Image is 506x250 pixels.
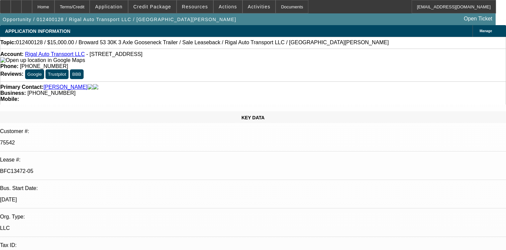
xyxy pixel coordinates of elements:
a: View Google Maps [0,57,85,63]
span: [PHONE_NUMBER] [27,90,76,96]
img: facebook-icon.png [88,84,93,90]
span: Actions [219,4,237,9]
strong: Phone: [0,63,18,69]
span: Resources [182,4,208,9]
button: Activities [243,0,276,13]
button: Actions [214,0,242,13]
button: BBB [70,69,84,79]
span: Manage [480,29,492,33]
a: Rigal Auto Transport LLC [25,51,85,57]
button: Resources [177,0,213,13]
img: Open up location in Google Maps [0,57,85,63]
a: Open Ticket [461,13,495,24]
strong: Topic: [0,40,16,46]
span: Opportunity / 012400128 / Rigal Auto Transport LLC / [GEOGRAPHIC_DATA][PERSON_NAME] [3,17,236,22]
span: [PHONE_NUMBER] [20,63,68,69]
span: KEY DATA [241,115,265,120]
strong: Reviews: [0,71,23,77]
button: Application [90,0,127,13]
strong: Business: [0,90,26,96]
span: - [STREET_ADDRESS] [86,51,142,57]
img: linkedin-icon.png [93,84,98,90]
span: Application [95,4,122,9]
button: Trustpilot [45,69,68,79]
button: Google [25,69,44,79]
button: Credit Package [128,0,176,13]
strong: Account: [0,51,23,57]
span: APPLICATION INFORMATION [5,28,70,34]
strong: Mobile: [0,96,19,102]
a: [PERSON_NAME] [43,84,88,90]
span: Activities [248,4,271,9]
span: 012400128 / $15,000.00 / Broward 53 30K 3 Axle Gooseneck Trailer / Sale Leaseback / Rigal Auto Tr... [16,40,389,46]
strong: Primary Contact: [0,84,43,90]
span: Credit Package [133,4,171,9]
